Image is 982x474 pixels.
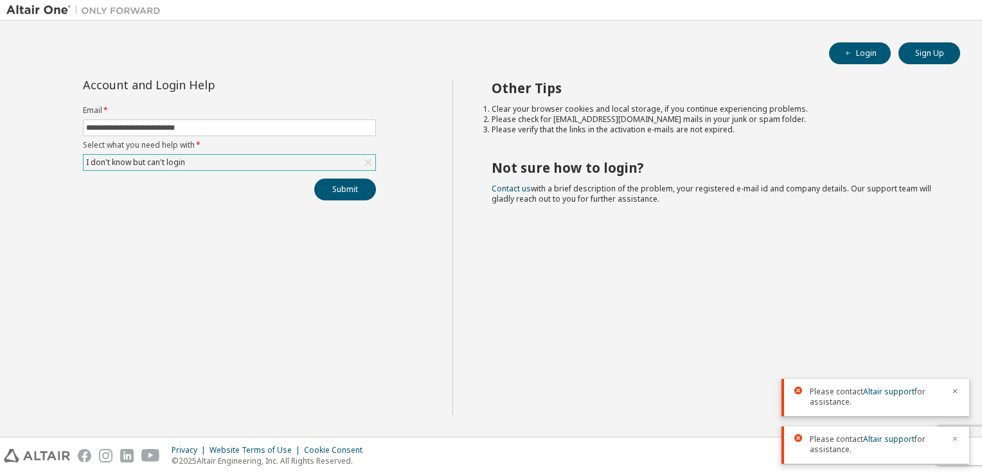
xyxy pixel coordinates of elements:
li: Please check for [EMAIL_ADDRESS][DOMAIN_NAME] mails in your junk or spam folder. [492,114,938,125]
span: Please contact for assistance. [810,434,943,455]
img: linkedin.svg [120,449,134,462]
img: youtube.svg [141,449,160,462]
div: I don't know but can't login [84,155,375,170]
a: Altair support [863,386,915,397]
img: facebook.svg [78,449,91,462]
img: Altair One [6,4,167,17]
label: Email [83,105,376,116]
div: Website Terms of Use [210,445,304,455]
p: © 2025 Altair Engineering, Inc. All Rights Reserved. [172,455,370,466]
button: Submit [314,179,376,200]
img: instagram.svg [99,449,112,462]
button: Sign Up [898,42,960,64]
div: Privacy [172,445,210,455]
a: Altair support [863,434,915,444]
h2: Not sure how to login? [492,159,938,176]
span: Please contact for assistance. [810,387,943,407]
label: Select what you need help with [83,140,376,150]
div: I don't know but can't login [84,155,187,170]
h2: Other Tips [492,80,938,96]
a: Contact us [492,183,531,194]
button: Login [829,42,891,64]
li: Clear your browser cookies and local storage, if you continue experiencing problems. [492,104,938,114]
span: with a brief description of the problem, your registered e-mail id and company details. Our suppo... [492,183,931,204]
div: Cookie Consent [304,445,370,455]
li: Please verify that the links in the activation e-mails are not expired. [492,125,938,135]
div: Account and Login Help [83,80,317,90]
img: altair_logo.svg [4,449,70,462]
